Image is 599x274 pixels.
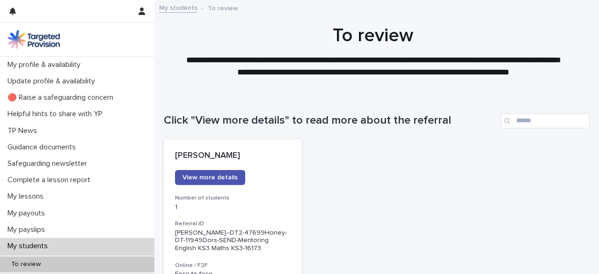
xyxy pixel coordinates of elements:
[164,24,583,47] h1: To review
[4,93,121,102] p: 🔴 Raise a safeguarding concern
[175,203,291,211] p: 1
[501,113,590,128] input: Search
[4,192,51,201] p: My lessons
[4,110,110,118] p: Helpful hints to share with YP
[175,194,291,202] h3: Number of students
[4,242,55,251] p: My students
[4,225,52,234] p: My payslips
[159,2,197,13] a: My students
[4,143,83,152] p: Guidance documents
[4,260,48,268] p: To review
[164,114,497,127] h1: Click "View more details" to read more about the referral
[175,170,245,185] a: View more details
[175,151,291,161] p: [PERSON_NAME]
[175,220,291,228] h3: Referral ID
[4,126,44,135] p: TP News
[7,30,60,49] img: M5nRWzHhSzIhMunXDL62
[4,60,88,69] p: My profile & availability
[183,174,238,181] span: View more details
[4,159,95,168] p: Safeguarding newsletter
[4,77,102,86] p: Update profile & availability
[4,176,98,185] p: Complete a lesson report
[208,2,238,13] p: To review
[4,209,52,218] p: My payouts
[175,229,291,252] p: [PERSON_NAME]--DT2-47699Honey-DT-11949Dors-SEND-Mentoring English KS3 Maths KS3-16173
[175,262,291,269] h3: Online / F2F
